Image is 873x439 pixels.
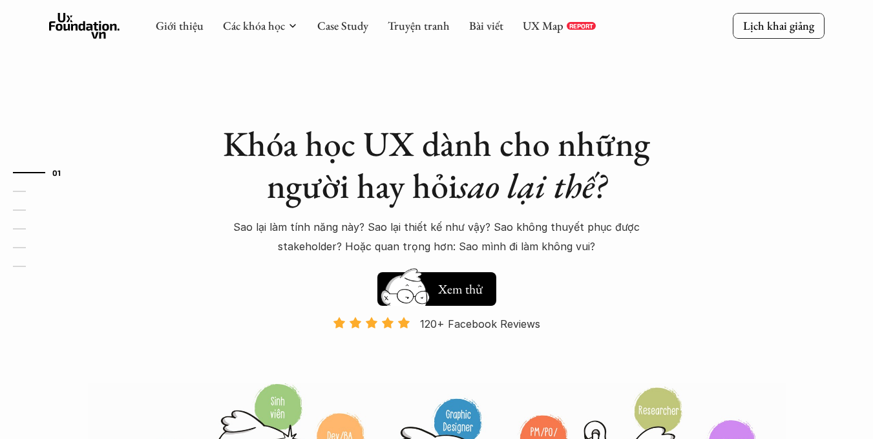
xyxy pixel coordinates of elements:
a: 01 [13,165,74,180]
a: Case Study [317,18,368,33]
a: Bài viết [469,18,503,33]
p: REPORT [569,22,593,30]
a: Xem thử [377,266,496,306]
a: REPORT [567,22,596,30]
a: Giới thiệu [156,18,204,33]
p: Lịch khai giảng [743,18,814,33]
h1: Khóa học UX dành cho những người hay hỏi [211,123,663,207]
p: 120+ Facebook Reviews [420,314,540,334]
a: Các khóa học [223,18,285,33]
a: 120+ Facebook Reviews [322,316,552,381]
a: Truyện tranh [388,18,450,33]
em: sao lại thế? [458,163,606,208]
strong: 01 [52,168,61,177]
a: Lịch khai giảng [733,13,825,38]
a: UX Map [523,18,563,33]
p: Sao lại làm tính năng này? Sao lại thiết kế như vậy? Sao không thuyết phục được stakeholder? Hoặc... [217,217,657,257]
h5: Xem thử [438,280,483,298]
